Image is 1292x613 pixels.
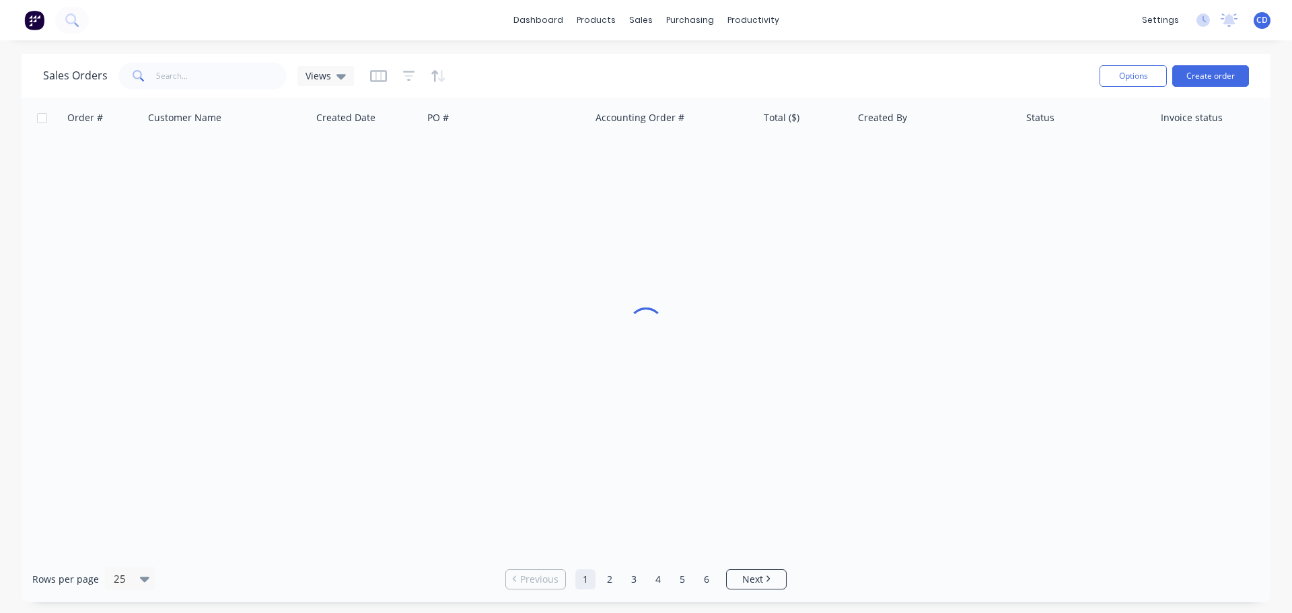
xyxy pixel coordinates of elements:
a: Page 2 [600,569,620,589]
a: Page 5 [672,569,692,589]
span: Next [742,573,763,586]
a: Previous page [506,573,565,586]
div: Total ($) [764,111,799,124]
span: Previous [520,573,559,586]
div: Order # [67,111,103,124]
span: CD [1256,14,1268,26]
ul: Pagination [500,569,792,589]
div: Status [1026,111,1054,124]
div: Created By [858,111,907,124]
span: Views [306,69,331,83]
div: sales [622,10,659,30]
button: Options [1100,65,1167,87]
img: Factory [24,10,44,30]
div: Created Date [316,111,375,124]
h1: Sales Orders [43,69,108,82]
button: Create order [1172,65,1249,87]
a: Page 1 is your current page [575,569,596,589]
div: productivity [721,10,786,30]
div: Accounting Order # [596,111,684,124]
div: PO # [427,111,449,124]
div: Invoice status [1161,111,1223,124]
a: Page 6 [696,569,717,589]
div: settings [1135,10,1186,30]
a: dashboard [507,10,570,30]
div: products [570,10,622,30]
a: Page 4 [648,569,668,589]
div: Customer Name [148,111,221,124]
input: Search... [156,63,287,89]
a: Next page [727,573,786,586]
span: Rows per page [32,573,99,586]
a: Page 3 [624,569,644,589]
div: purchasing [659,10,721,30]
